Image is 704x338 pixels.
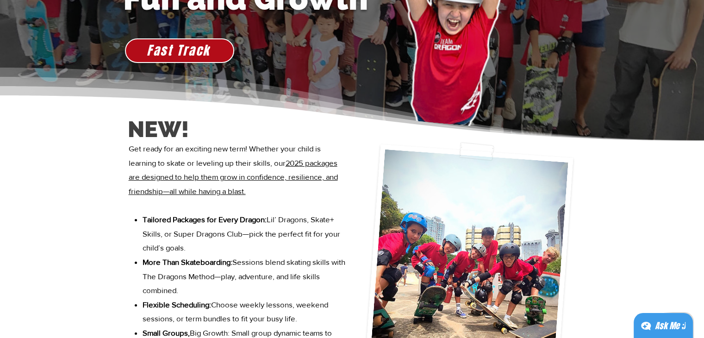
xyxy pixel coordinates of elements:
span: 2025 packages are designed to help them grow in confidence, resilience, and friendship—all while ... [129,158,338,195]
div: Ask Me ;) [655,319,685,332]
span: Tailored Packages for Every Dragon: [143,215,267,224]
span: More Than Skateboarding: [143,257,232,266]
span: Fast Track [147,41,210,60]
p: Sessions blend skating skills with The Dragons Method—play, adventure, and life skills combined. [143,255,348,298]
span: Small Groups, [143,328,190,337]
span: Flexible Scheduling: [143,300,211,309]
p: Lil’ Dragons, Skate+ Skills, or Super Dragons Club—pick the perfect fit for your child’s goals. [143,213,348,255]
a: Fast Track [125,38,234,63]
p: Get ready for an exciting new term! Whether your child is learning to skate or leveling up their ... [129,142,348,213]
p: Choose weekly lessons, weekend sessions, or term bundles to fit your busy life. [143,298,348,326]
span: NEW! [128,116,189,142]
